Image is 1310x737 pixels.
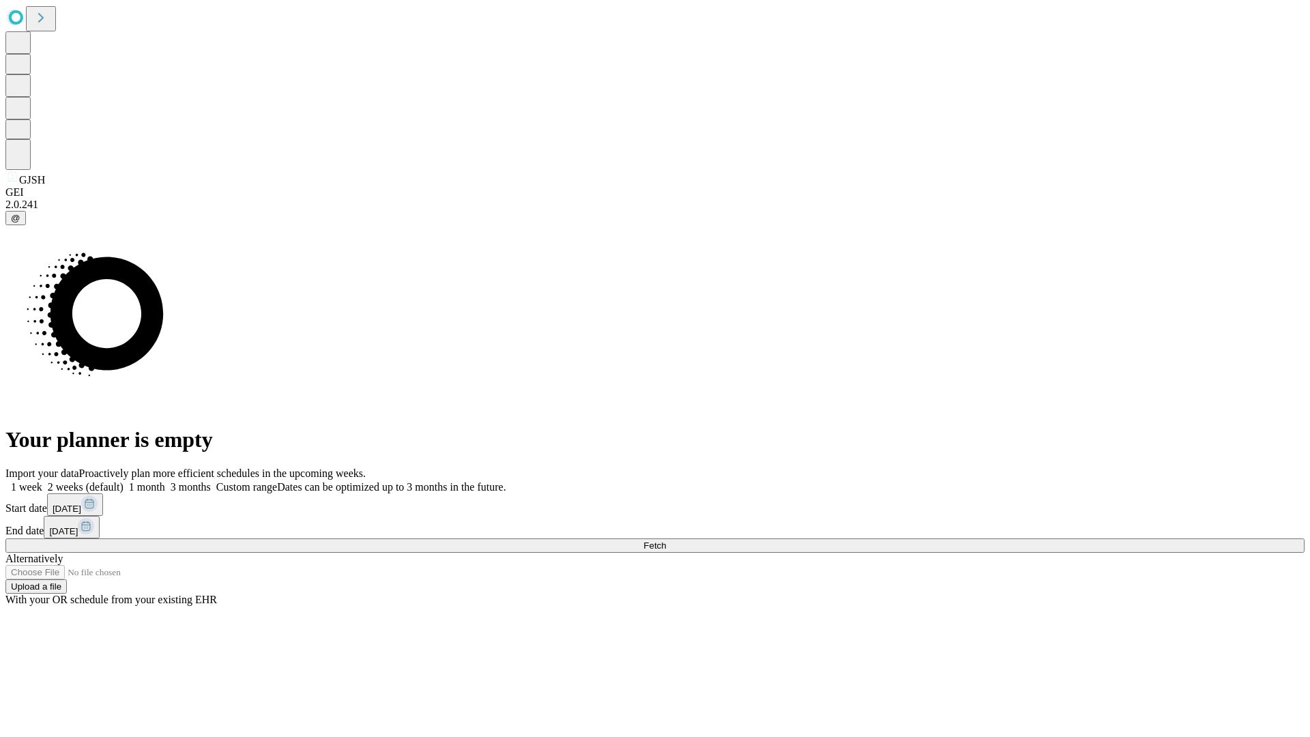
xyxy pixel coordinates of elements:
button: Fetch [5,538,1305,553]
span: GJSH [19,174,45,186]
button: @ [5,211,26,225]
span: [DATE] [53,504,81,514]
span: [DATE] [49,526,78,536]
button: [DATE] [44,516,100,538]
span: 1 month [129,481,165,493]
span: Import your data [5,467,79,479]
h1: Your planner is empty [5,427,1305,452]
span: Fetch [643,540,666,551]
span: @ [11,213,20,223]
span: Alternatively [5,553,63,564]
span: Custom range [216,481,277,493]
span: With your OR schedule from your existing EHR [5,594,217,605]
button: [DATE] [47,493,103,516]
span: 2 weeks (default) [48,481,123,493]
span: Proactively plan more efficient schedules in the upcoming weeks. [79,467,366,479]
div: Start date [5,493,1305,516]
span: 3 months [171,481,211,493]
div: 2.0.241 [5,199,1305,211]
div: GEI [5,186,1305,199]
button: Upload a file [5,579,67,594]
div: End date [5,516,1305,538]
span: 1 week [11,481,42,493]
span: Dates can be optimized up to 3 months in the future. [277,481,506,493]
